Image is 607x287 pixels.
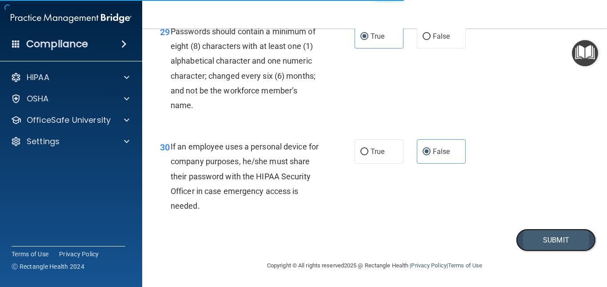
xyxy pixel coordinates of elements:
[423,33,431,40] input: False
[26,38,88,50] h4: Compliance
[371,147,384,156] span: True
[360,149,368,155] input: True
[27,93,49,104] p: OSHA
[371,32,384,40] span: True
[27,72,49,83] p: HIPAA
[12,262,84,271] span: Ⓒ Rectangle Health 2024
[27,136,60,147] p: Settings
[212,251,537,280] div: Copyright © All rights reserved 2025 @ Rectangle Health | |
[572,40,598,66] button: Open Resource Center
[411,262,446,269] a: Privacy Policy
[11,115,129,125] a: OfficeSafe University
[11,9,132,27] img: PMB logo
[160,27,170,37] span: 29
[11,72,129,83] a: HIPAA
[12,250,48,259] a: Terms of Use
[59,250,99,259] a: Privacy Policy
[171,142,319,210] span: If an employee uses a personal device for company purposes, he/she must share their password with...
[448,262,482,269] a: Terms of Use
[433,32,450,40] span: False
[360,33,368,40] input: True
[423,149,431,155] input: False
[516,229,596,251] button: Submit
[27,115,111,125] p: OfficeSafe University
[11,136,129,147] a: Settings
[160,142,170,153] span: 30
[11,93,129,104] a: OSHA
[433,147,450,156] span: False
